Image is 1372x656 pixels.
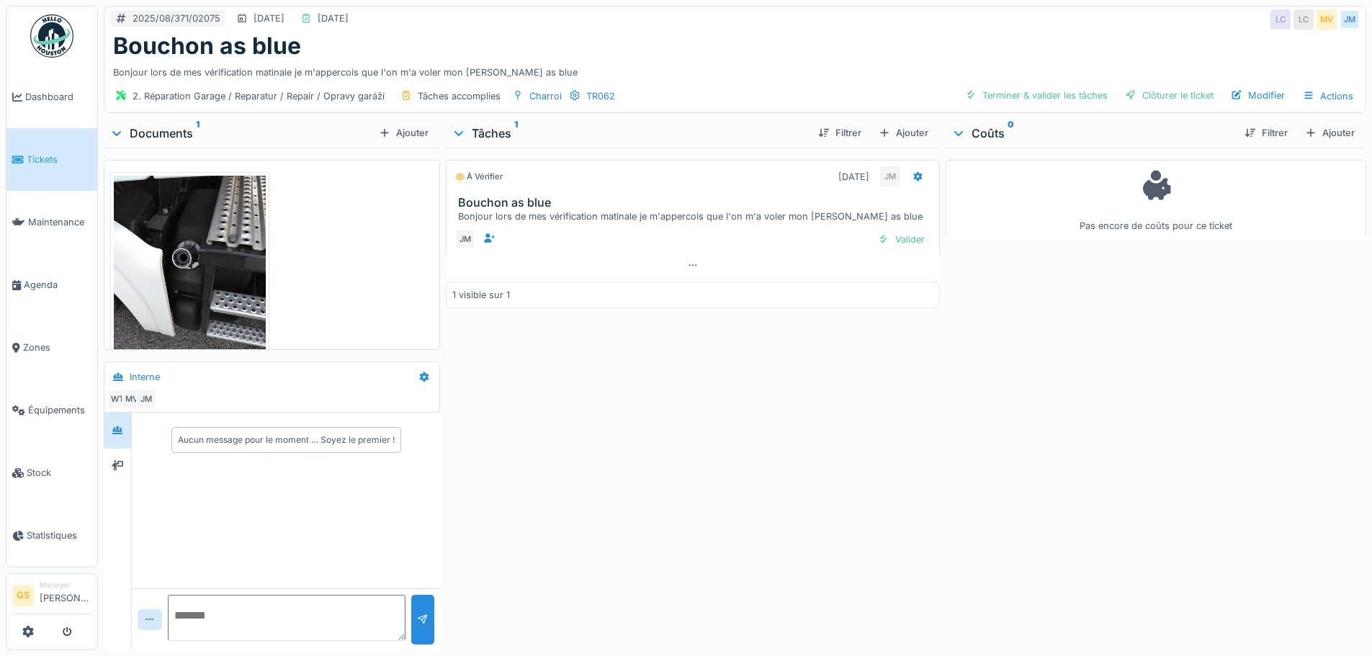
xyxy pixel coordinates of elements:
span: Statistiques [27,529,91,542]
a: Équipements [6,379,97,441]
div: 1 visible sur 1 [452,288,510,302]
div: [DATE] [318,12,349,25]
span: Tickets [27,153,91,166]
div: Interne [130,370,160,384]
sup: 1 [196,125,199,142]
h3: Bouchon as blue [458,196,933,210]
a: GS Manager[PERSON_NAME] [12,580,91,614]
div: Ajouter [873,123,934,143]
div: Aucun message pour le moment … Soyez le premier ! [178,433,395,446]
span: Zones [23,341,91,354]
li: GS [12,585,34,606]
div: Manager [40,580,91,590]
div: 2. Réparation Garage / Reparatur / Repair / Opravy garáží [133,89,385,103]
sup: 0 [1008,125,1014,142]
a: Maintenance [6,191,97,253]
img: heeiyhi02wac74dhelyphbhwfeqy [114,176,266,378]
a: Agenda [6,253,97,316]
div: Clôturer le ticket [1119,86,1219,105]
span: Agenda [24,278,91,292]
div: Tâches accomplies [418,89,501,103]
a: Tickets [6,128,97,191]
span: Équipements [28,403,91,417]
div: Terminer & valider les tâches [959,86,1113,105]
div: LC [1270,9,1291,30]
div: Coûts [951,125,1233,142]
li: [PERSON_NAME] [40,580,91,611]
div: JM [880,166,900,187]
span: Maintenance [28,215,91,229]
div: [DATE] [838,170,869,184]
div: Documents [109,125,373,142]
div: Valider [872,230,931,249]
div: JM [1340,9,1360,30]
div: Charroi [529,89,562,103]
div: Bonjour lors de mes vérification matinale je m'appercois que l'on m'a voler mon [PERSON_NAME] as ... [458,210,933,223]
div: Ajouter [1299,123,1360,143]
div: JM [136,389,156,409]
div: 2025/08/371/02075 [133,12,220,25]
div: Filtrer [1239,123,1293,143]
a: Stock [6,441,97,504]
div: Filtrer [812,123,867,143]
div: LC [1293,9,1314,30]
div: Ajouter [373,123,434,143]
a: Zones [6,316,97,379]
div: MV [1317,9,1337,30]
div: MV [122,389,142,409]
div: [DATE] [254,12,284,25]
a: Dashboard [6,66,97,128]
div: À vérifier [455,171,503,183]
div: Modifier [1225,86,1291,105]
div: Tâches [452,125,806,142]
div: JM [455,229,475,249]
h1: Bouchon as blue [113,32,301,60]
div: Pas encore de coûts pour ce ticket [955,166,1357,233]
div: WT [107,389,127,409]
div: Bonjour lors de mes vérification matinale je m'appercois que l'on m'a voler mon [PERSON_NAME] as ... [113,60,1357,79]
div: Actions [1296,86,1360,107]
div: TR062 [586,89,615,103]
img: Badge_color-CXgf-gQk.svg [30,14,73,58]
span: Stock [27,466,91,480]
span: Dashboard [25,90,91,104]
sup: 1 [514,125,518,142]
a: Statistiques [6,504,97,567]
